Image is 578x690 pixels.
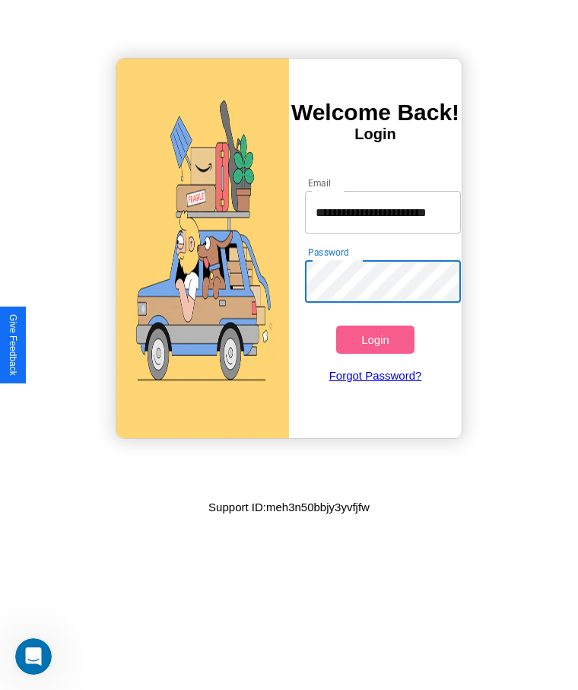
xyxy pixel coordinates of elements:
[15,638,52,675] iframe: Intercom live chat
[308,246,348,259] label: Password
[289,100,462,126] h3: Welcome Back!
[8,314,18,376] div: Give Feedback
[208,497,370,517] p: Support ID: meh3n50bbjy3yvfjfw
[308,176,332,189] label: Email
[297,354,453,397] a: Forgot Password?
[289,126,462,143] h4: Login
[116,59,289,438] img: gif
[336,326,414,354] button: Login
